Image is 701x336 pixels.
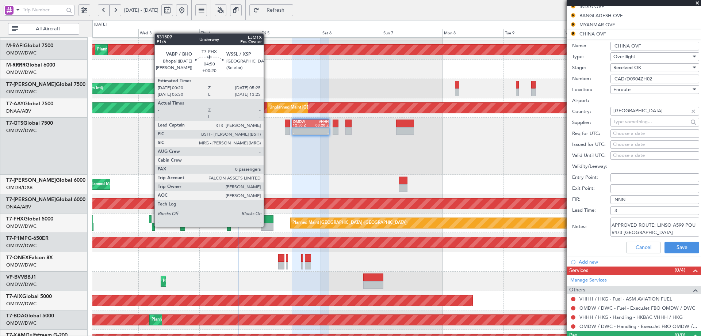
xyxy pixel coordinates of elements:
[6,236,49,241] a: T7-P1MPG-650ER
[572,207,610,214] label: Lead Time:
[6,313,54,318] a: T7-BDAGlobal 5000
[292,218,407,229] div: Planned Maint [GEOGRAPHIC_DATA] ([GEOGRAPHIC_DATA])
[6,262,37,268] a: OMDW/DWC
[572,42,610,50] label: Name:
[382,29,443,38] div: Sun 7
[664,242,699,253] button: Save
[613,64,641,71] span: Received OK
[6,313,24,318] span: T7-BDA
[572,119,610,127] label: Supplier:
[6,43,53,48] a: M-RAFIGlobal 7500
[572,108,610,116] label: Country:
[6,121,23,126] span: T7-GTS
[579,22,615,28] div: MYANMAR OVF
[6,242,37,249] a: OMDW/DWC
[572,97,610,105] label: Airport:
[613,105,688,116] input: Type something...
[579,314,683,320] a: VHHH / HKG - Handling - HKBAC VHHH / HKG
[572,174,610,181] label: Entry Point:
[311,124,329,127] div: 03:20 Z
[443,29,503,38] div: Mon 8
[613,86,631,93] span: Enroute
[571,22,575,27] button: R
[613,141,697,148] div: Choose a date
[579,323,697,329] a: OMDW / DWC - Handling - ExecuJet FBO OMDW / DWC
[124,7,158,14] span: [DATE] - [DATE]
[6,255,53,260] a: T7-ONEXFalcon 8X
[261,8,291,13] span: Refresh
[311,131,329,135] div: -
[572,141,610,148] label: Issued for UTC:
[569,286,585,294] span: Others
[6,223,37,230] a: OMDW/DWC
[6,63,26,68] span: M-RRRR
[6,320,37,326] a: OMDW/DWC
[6,275,24,280] span: VP-BVV
[572,53,610,61] label: Type:
[675,266,685,274] span: (0/4)
[293,131,311,135] div: -
[6,88,37,95] a: OMDW/DWC
[6,301,37,307] a: OMDW/DWC
[269,102,378,113] div: Unplanned Maint [GEOGRAPHIC_DATA] (Al Maktoum Intl)
[6,216,24,222] span: T7-FHX
[572,152,610,159] label: Valid Until UTC:
[6,121,53,126] a: T7-GTSGlobal 7500
[613,130,697,137] div: Choose a date
[19,26,77,31] span: All Aircraft
[572,163,610,170] label: Validity/Leeway:
[163,276,235,287] div: Planned Maint Dubai (Al Maktoum Intl)
[579,3,604,10] div: INDIA OVF
[572,196,610,203] label: FIR:
[230,121,236,128] img: gray-close.svg
[572,64,610,72] label: Stage:
[610,195,699,204] input: NNN
[579,12,623,19] div: BANGLADESH OVF
[6,101,24,106] span: T7-AAY
[571,4,575,8] button: R
[6,101,53,106] a: T7-AAYGlobal 7500
[6,63,55,68] a: M-RRRRGlobal 6000
[6,108,31,114] a: DNAA/ABV
[613,53,635,60] span: Overflight
[6,43,24,48] span: M-RAFI
[6,281,37,288] a: OMDW/DWC
[6,204,31,210] a: DNAA/ABV
[311,120,329,124] div: VHHH
[6,69,37,76] a: OMDW/DWC
[6,82,85,87] a: T7-[PERSON_NAME]Global 7500
[572,86,610,94] label: Location:
[23,4,64,15] input: Trip Number
[572,185,610,192] label: Exit Point:
[260,29,321,38] div: Fri 5
[249,4,293,16] button: Refresh
[579,305,695,311] a: OMDW / DWC - Fuel - ExecuJet FBO OMDW / DWC
[97,44,169,55] div: Planned Maint Dubai (Al Maktoum Intl)
[6,50,37,56] a: OMDW/DWC
[571,13,575,18] button: R
[626,242,661,253] button: Cancel
[613,116,688,127] input: Type something...
[579,296,672,302] a: VHHH / HKG - Fuel - ASM AVIATION FUEL
[6,294,22,299] span: T7-AIX
[293,124,311,127] div: 12:50 Z
[138,29,199,38] div: Wed 3
[94,22,107,28] div: [DATE]
[6,127,37,134] a: OMDW/DWC
[503,29,564,38] div: Tue 9
[564,29,625,38] div: Wed 10
[613,152,697,159] div: Choose a date
[6,236,28,241] span: T7-P1MP
[570,277,607,284] a: Manage Services
[6,197,85,202] a: T7-[PERSON_NAME]Global 6000
[321,29,382,38] div: Sat 6
[293,120,311,124] div: OMDW
[6,82,56,87] span: T7-[PERSON_NAME]
[6,216,53,222] a: T7-FHXGlobal 5000
[6,197,56,202] span: T7-[PERSON_NAME]
[77,29,138,38] div: Tue 2
[572,130,610,137] label: Req for UTC:
[8,23,79,35] button: All Aircraft
[569,267,588,275] span: Services
[152,314,223,325] div: Planned Maint Dubai (Al Maktoum Intl)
